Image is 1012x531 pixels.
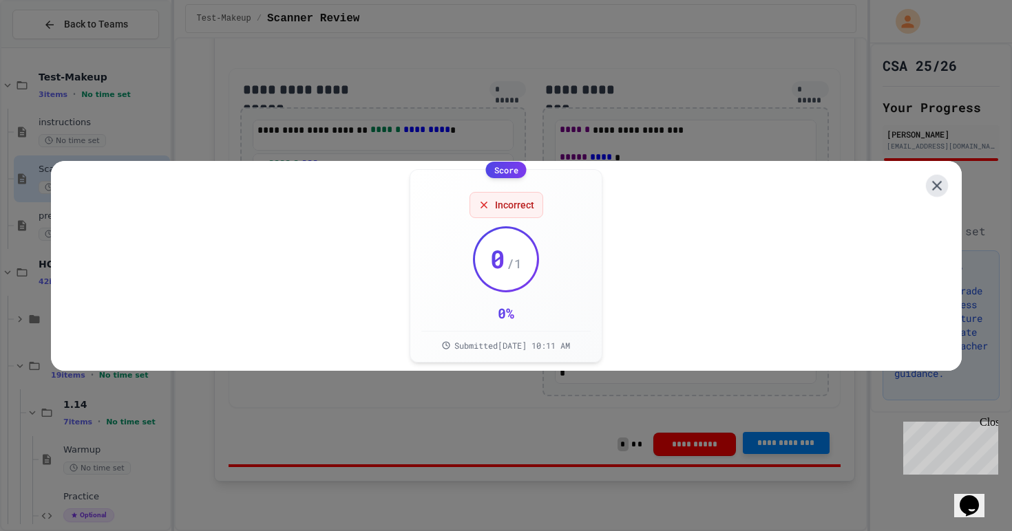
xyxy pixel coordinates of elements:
span: Incorrect [495,198,534,212]
span: / 1 [507,254,522,273]
iframe: chat widget [898,416,998,475]
span: Submitted [DATE] 10:11 AM [454,340,570,351]
div: Score [486,162,527,178]
div: 0 % [498,303,514,323]
iframe: chat widget [954,476,998,517]
span: 0 [490,245,505,272]
div: Chat with us now!Close [6,6,95,87]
